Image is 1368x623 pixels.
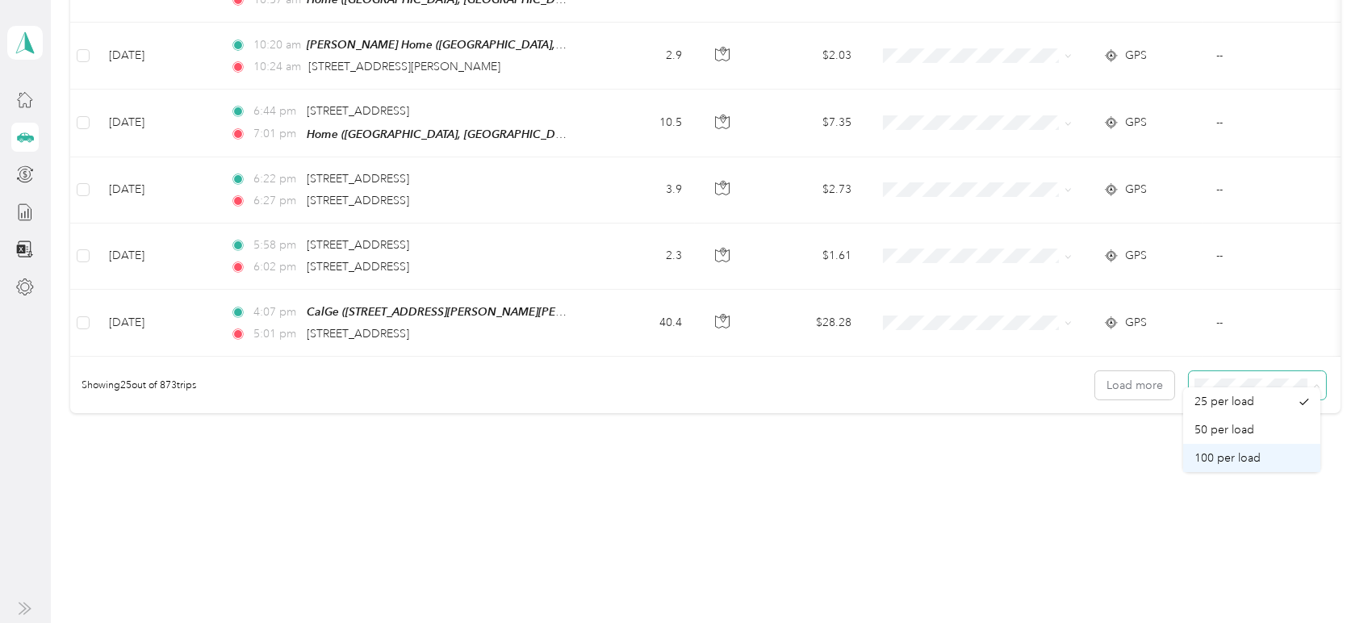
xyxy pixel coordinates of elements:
td: -- [1203,90,1350,157]
span: 50 per load [1194,423,1254,437]
td: -- [1203,157,1350,224]
span: GPS [1125,181,1147,199]
td: $7.35 [751,90,864,157]
td: 2.3 [588,224,695,290]
span: Home ([GEOGRAPHIC_DATA], [GEOGRAPHIC_DATA]) [307,128,580,141]
span: 25 per load [1194,395,1254,408]
span: 5:01 pm [253,325,299,343]
iframe: Everlance-gr Chat Button Frame [1278,533,1368,623]
td: $2.03 [751,23,864,90]
span: 4:07 pm [253,303,299,321]
span: 10:24 am [253,58,301,76]
td: 40.4 [588,290,695,357]
span: 6:22 pm [253,170,299,188]
span: 100 per load [1194,451,1261,465]
span: 6:27 pm [253,192,299,210]
span: 6:44 pm [253,102,299,120]
td: [DATE] [96,224,217,290]
span: 7:01 pm [253,125,299,143]
span: [STREET_ADDRESS] [307,104,409,118]
span: [STREET_ADDRESS] [307,327,409,341]
span: 10:20 am [253,36,299,54]
td: [DATE] [96,290,217,357]
td: 10.5 [588,90,695,157]
td: [DATE] [96,90,217,157]
td: -- [1203,224,1350,290]
td: 3.9 [588,157,695,224]
span: 5:58 pm [253,236,299,254]
span: [STREET_ADDRESS] [307,172,409,186]
span: GPS [1125,47,1147,65]
td: $2.73 [751,157,864,224]
span: 6:02 pm [253,258,299,276]
td: -- [1203,23,1350,90]
span: Showing 25 out of 873 trips [70,378,196,393]
td: -- [1203,290,1350,357]
td: $28.28 [751,290,864,357]
td: 2.9 [588,23,695,90]
span: GPS [1125,247,1147,265]
td: $1.61 [751,224,864,290]
span: GPS [1125,314,1147,332]
td: [DATE] [96,157,217,224]
span: [STREET_ADDRESS][PERSON_NAME] [308,60,500,73]
span: [STREET_ADDRESS] [307,260,409,274]
td: [DATE] [96,23,217,90]
span: [STREET_ADDRESS] [307,194,409,207]
span: [PERSON_NAME] Home ([GEOGRAPHIC_DATA], [US_STATE]) [307,38,618,52]
span: [STREET_ADDRESS] [307,238,409,252]
span: GPS [1125,114,1147,132]
button: Load more [1095,371,1174,399]
span: CalGe ([STREET_ADDRESS][PERSON_NAME][PERSON_NAME]) [307,305,633,319]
